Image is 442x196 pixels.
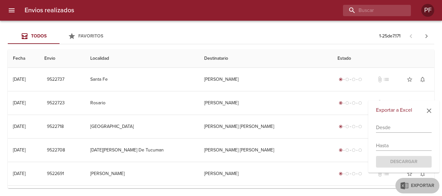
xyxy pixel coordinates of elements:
[352,101,356,105] span: radio_button_unchecked
[416,167,429,180] button: Activar notificaciones
[199,115,332,138] td: [PERSON_NAME] [PERSON_NAME]
[13,77,26,82] div: [DATE]
[345,125,349,129] span: radio_button_unchecked
[406,170,413,177] span: star_border
[339,101,343,105] span: radio_button_checked
[383,76,390,83] span: list
[339,77,343,81] span: radio_button_checked
[352,172,356,176] span: radio_button_unchecked
[337,147,363,153] div: Generado
[419,76,426,83] span: notifications_none
[199,91,332,115] td: [PERSON_NAME]
[44,121,66,133] button: 9522718
[358,172,362,176] span: radio_button_unchecked
[377,100,383,106] span: No tiene documentos adjuntos
[85,68,199,91] td: Santa Fe
[44,144,68,156] button: 9522708
[199,68,332,91] td: [PERSON_NAME]
[358,101,362,105] span: radio_button_unchecked
[345,172,349,176] span: radio_button_unchecked
[416,97,429,109] button: Activar notificaciones
[377,170,383,177] span: No tiene documentos adjuntos
[47,76,64,84] span: 9522737
[85,49,199,68] th: Localidad
[421,4,434,17] div: PF
[352,125,356,129] span: radio_button_unchecked
[85,91,199,115] td: Rosario
[383,170,390,177] span: No tiene pedido asociado
[39,49,85,68] th: Envio
[44,74,67,86] button: 9522737
[376,106,432,115] h6: Exportar a Excel
[352,77,356,81] span: radio_button_unchecked
[85,162,199,185] td: [PERSON_NAME]
[13,100,26,106] div: [DATE]
[358,148,362,152] span: radio_button_unchecked
[416,73,429,86] button: Activar notificaciones
[339,125,343,129] span: radio_button_checked
[403,167,416,180] button: Agregar a favoritos
[8,49,39,68] th: Fecha
[199,139,332,162] td: [PERSON_NAME] [PERSON_NAME]
[13,171,26,176] div: [DATE]
[199,49,332,68] th: Destinatario
[383,100,390,106] span: No tiene pedido asociado
[44,97,67,109] button: 9522723
[47,146,65,154] span: 9522708
[406,76,413,83] span: star_border
[377,76,383,83] span: No tiene documentos adjuntos
[332,49,434,68] th: Estado
[345,77,349,81] span: radio_button_unchecked
[337,123,363,130] div: Generado
[44,168,67,180] button: 9522691
[85,139,199,162] td: [DATE][PERSON_NAME] De Tucuman
[337,100,363,106] div: Generado
[339,148,343,152] span: radio_button_checked
[343,5,400,16] input: buscar
[406,100,413,106] span: star_border
[85,115,199,138] td: [GEOGRAPHIC_DATA]
[78,33,103,39] span: Favoritos
[13,124,26,129] div: [DATE]
[8,28,111,44] div: Tabs Envios
[352,148,356,152] span: radio_button_unchecked
[345,148,349,152] span: radio_button_unchecked
[199,162,332,185] td: [PERSON_NAME]
[419,170,426,177] span: notifications_none
[337,76,363,83] div: Generado
[345,101,349,105] span: radio_button_unchecked
[403,97,416,109] button: Agregar a favoritos
[4,3,19,18] button: menu
[13,147,26,153] div: [DATE]
[419,100,426,106] span: notifications_none
[403,33,419,39] span: Pagina anterior
[47,99,65,107] span: 9522723
[379,33,401,39] p: 1 - 25 de 7.171
[47,123,64,131] span: 9522718
[339,172,343,176] span: radio_button_checked
[421,4,434,17] div: Abrir información de usuario
[47,170,64,178] span: 9522691
[358,77,362,81] span: radio_button_unchecked
[31,33,47,39] span: Todos
[337,170,363,177] div: Generado
[25,5,74,15] h6: Envios realizados
[358,125,362,129] span: radio_button_unchecked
